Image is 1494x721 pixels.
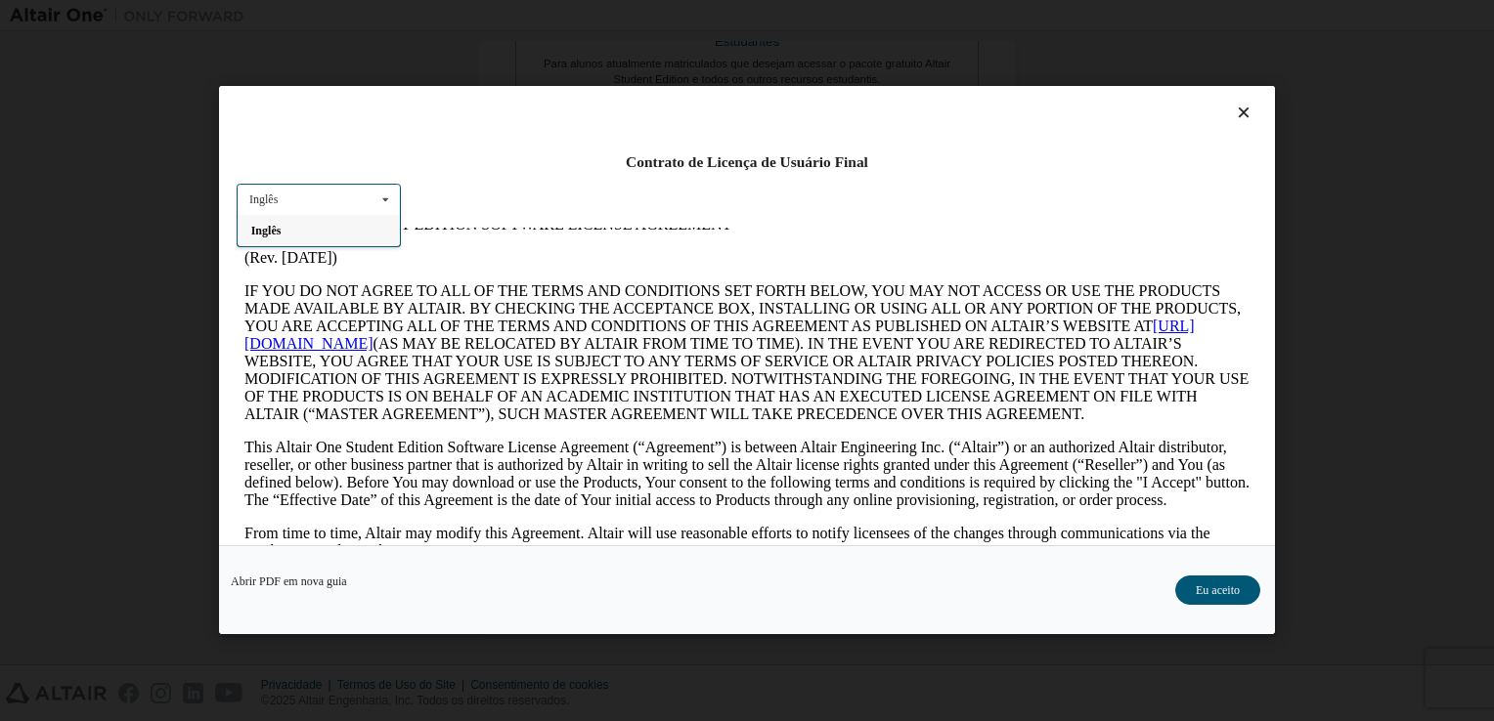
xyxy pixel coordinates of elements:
[8,297,1013,332] p: From time to time, Altair may modify this Agreement. Altair will use reasonable efforts to notify...
[8,55,1013,195] p: IF YOU DO NOT AGREE TO ALL OF THE TERMS AND CONDITIONS SET FORTH BELOW, YOU MAY NOT ACCESS OR USE...
[251,224,282,237] span: Inglês
[231,576,347,588] a: Abrir PDF em nova guia
[8,21,1013,39] p: (Rev. [DATE])
[8,90,958,124] a: [URL][DOMAIN_NAME]
[8,211,1013,281] p: This Altair One Student Edition Software License Agreement (“Agreement”) is between Altair Engine...
[237,152,1257,172] div: Contrato de Licença de Usuário Final
[249,194,278,206] div: Inglês
[1175,576,1260,606] button: Eu aceito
